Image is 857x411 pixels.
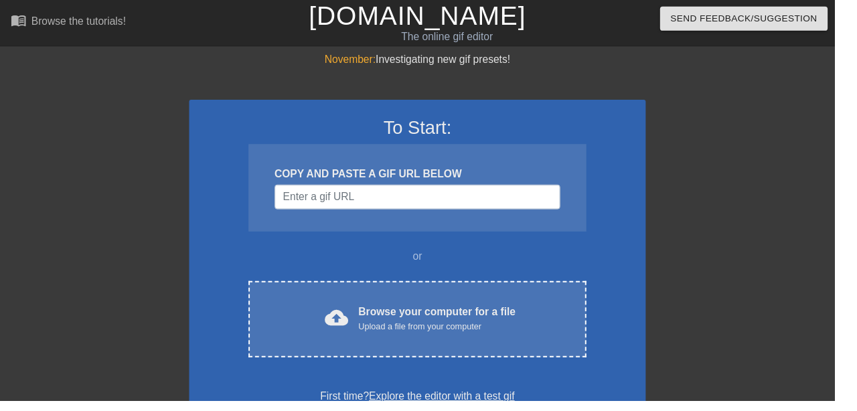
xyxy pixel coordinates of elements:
div: COPY AND PASTE A GIF URL BELOW [282,171,575,187]
button: Send Feedback/Suggestion [678,7,850,31]
div: The online gif editor [293,30,626,46]
input: Username [282,189,575,215]
span: cloud_upload [333,314,358,338]
span: November: [333,55,386,66]
a: Browse the tutorials! [11,13,129,33]
div: Investigating new gif presets! [194,53,663,69]
a: [DOMAIN_NAME] [317,1,540,31]
div: Browse the tutorials! [32,16,129,27]
span: menu_book [11,13,27,29]
div: or [229,255,628,271]
span: Send Feedback/Suggestion [688,11,839,27]
h3: To Start: [212,120,645,143]
div: Browse your computer for a file [368,313,530,342]
div: Upload a file from your computer [368,329,530,342]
